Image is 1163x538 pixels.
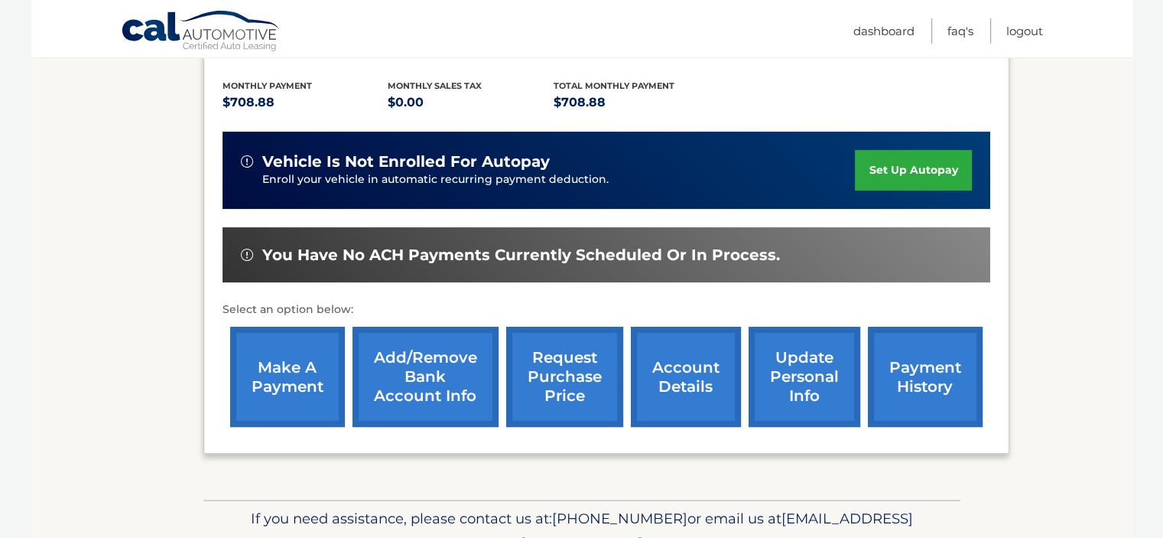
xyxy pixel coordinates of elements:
[223,301,990,319] p: Select an option below:
[230,327,345,427] a: make a payment
[1006,18,1043,44] a: Logout
[241,249,253,261] img: alert-white.svg
[853,18,914,44] a: Dashboard
[223,92,388,113] p: $708.88
[947,18,973,44] a: FAQ's
[262,152,550,171] span: vehicle is not enrolled for autopay
[241,155,253,168] img: alert-white.svg
[552,510,687,527] span: [PHONE_NUMBER]
[262,171,856,188] p: Enroll your vehicle in automatic recurring payment deduction.
[868,327,983,427] a: payment history
[388,92,554,113] p: $0.00
[554,80,674,91] span: Total Monthly Payment
[554,92,720,113] p: $708.88
[262,246,780,265] span: You have no ACH payments currently scheduled or in process.
[121,10,281,54] a: Cal Automotive
[855,150,971,191] a: set up autopay
[631,327,741,427] a: account details
[506,327,623,427] a: request purchase price
[749,327,860,427] a: update personal info
[352,327,499,427] a: Add/Remove bank account info
[223,80,312,91] span: Monthly Payment
[388,80,482,91] span: Monthly sales Tax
